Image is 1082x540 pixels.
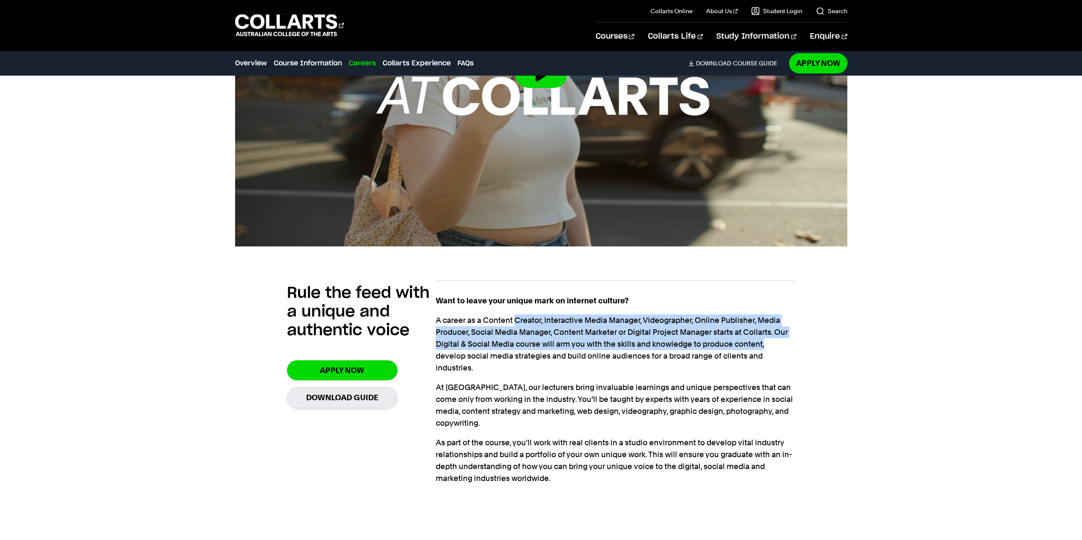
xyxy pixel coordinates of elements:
div: Go to homepage [235,13,344,37]
p: A career as a Content Creator, Interactive Media Manager, Videographer, Online Publisher, Media P... [436,314,795,374]
a: Overview [235,58,267,68]
a: Collarts Experience [383,58,451,68]
p: As part of the course, you'll work with real clients in a studio environment to develop vital ind... [436,437,795,484]
p: At [GEOGRAPHIC_DATA], our lecturers bring invaluable learnings and unique perspectives that can c... [436,382,795,429]
strong: Want to leave your unique mark on internet culture? [436,296,629,305]
a: Courses [596,23,634,51]
a: Collarts Online [650,7,693,15]
h2: Rule the feed with a unique and authentic voice [287,284,436,340]
a: About Us [706,7,738,15]
a: DownloadCourse Guide [688,59,784,67]
a: Search [816,7,847,15]
a: Enquire [810,23,847,51]
a: Careers [349,58,376,68]
a: Study Information [716,23,796,51]
a: Course Information [274,58,342,68]
a: Apply Now [287,360,398,380]
a: Download Guide [287,387,398,408]
a: Student Login [751,7,802,15]
a: Apply Now [789,53,847,73]
a: Collarts Life [648,23,703,51]
span: Download [696,59,731,67]
a: FAQs [457,58,474,68]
